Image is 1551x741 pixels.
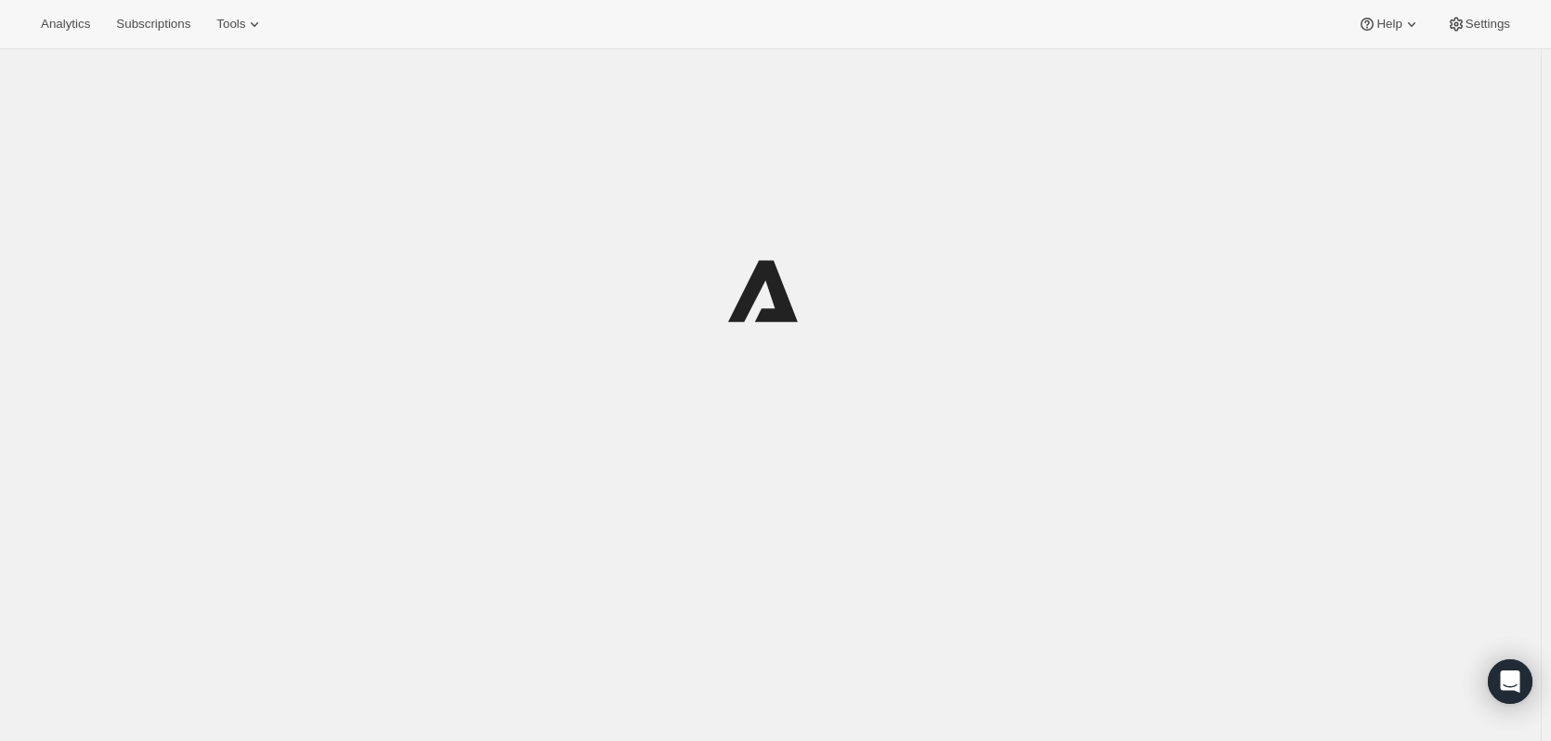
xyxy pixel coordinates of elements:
span: Tools [216,17,245,32]
button: Settings [1436,11,1521,37]
div: Open Intercom Messenger [1488,659,1532,704]
button: Subscriptions [105,11,202,37]
button: Analytics [30,11,101,37]
span: Subscriptions [116,17,190,32]
button: Help [1347,11,1431,37]
span: Analytics [41,17,90,32]
span: Settings [1466,17,1510,32]
button: Tools [205,11,275,37]
span: Help [1376,17,1401,32]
